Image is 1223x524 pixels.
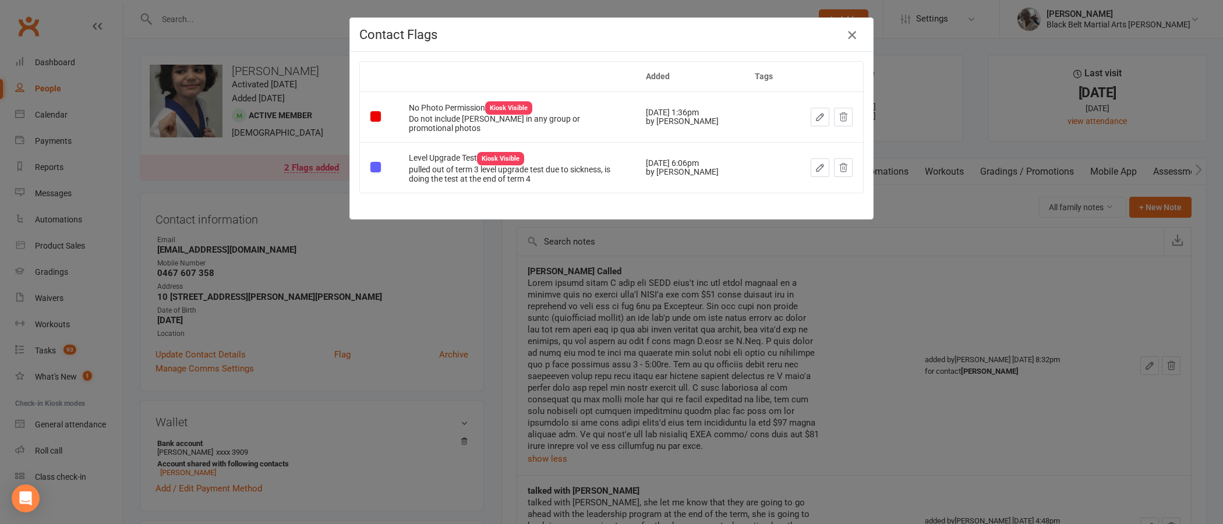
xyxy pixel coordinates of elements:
div: pulled out of term 3 level upgrade test due to sickness, is doing the test at the end of term 4 [409,165,625,183]
button: Dismiss this flag [834,158,853,177]
button: Dismiss this flag [834,108,853,126]
span: Level Upgrade Test [409,153,524,162]
th: Tags [744,62,790,91]
div: Kiosk Visible [485,101,532,115]
div: Open Intercom Messenger [12,484,40,512]
td: [DATE] 6:06pm by [PERSON_NAME] [635,142,744,193]
td: [DATE] 1:36pm by [PERSON_NAME] [635,91,744,142]
h4: Contact Flags [359,27,864,42]
span: No Photo Permission [409,103,532,112]
div: Kiosk Visible [477,152,524,165]
div: Do not include [PERSON_NAME] in any group or promotional photos [409,115,625,133]
th: Added [635,62,744,91]
button: Close [843,26,861,44]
